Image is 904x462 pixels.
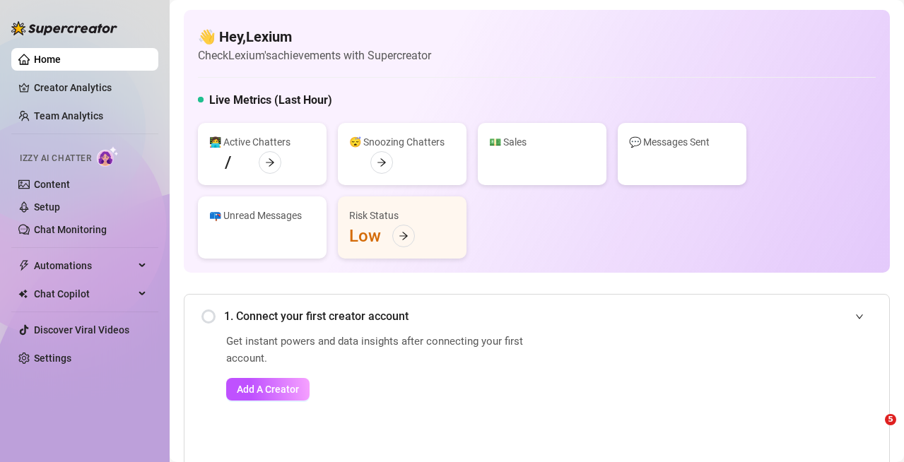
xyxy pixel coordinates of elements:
div: 1. Connect your first creator account [201,299,872,333]
span: thunderbolt [18,260,30,271]
div: 👩‍💻 Active Chatters [209,134,315,150]
span: Get instant powers and data insights after connecting your first account. [226,333,554,367]
span: Chat Copilot [34,283,134,305]
span: 5 [885,414,896,425]
div: 💵 Sales [489,134,595,150]
img: Chat Copilot [18,289,28,299]
span: 1. Connect your first creator account [224,307,872,325]
span: Add A Creator [237,384,299,395]
a: Creator Analytics [34,76,147,99]
h4: 👋 Hey, Lexium [198,27,431,47]
a: Team Analytics [34,110,103,122]
span: arrow-right [265,158,275,167]
span: arrow-right [399,231,409,241]
a: Chat Monitoring [34,224,107,235]
h5: Live Metrics (Last Hour) [209,92,332,109]
a: Settings [34,353,71,364]
div: 📪 Unread Messages [209,208,315,223]
img: AI Chatter [97,146,119,167]
button: Add A Creator [226,378,310,401]
a: Setup [34,201,60,213]
div: 😴 Snoozing Chatters [349,134,455,150]
article: Check Lexium's achievements with Supercreator [198,47,431,64]
a: Content [34,179,70,190]
img: logo-BBDzfeDw.svg [11,21,117,35]
a: Add A Creator [226,378,554,401]
a: Discover Viral Videos [34,324,129,336]
div: 💬 Messages Sent [629,134,735,150]
div: Risk Status [349,208,455,223]
span: expanded [855,312,864,321]
a: Home [34,54,61,65]
iframe: Intercom live chat [856,414,890,448]
span: Izzy AI Chatter [20,152,91,165]
span: arrow-right [377,158,387,167]
span: Automations [34,254,134,277]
